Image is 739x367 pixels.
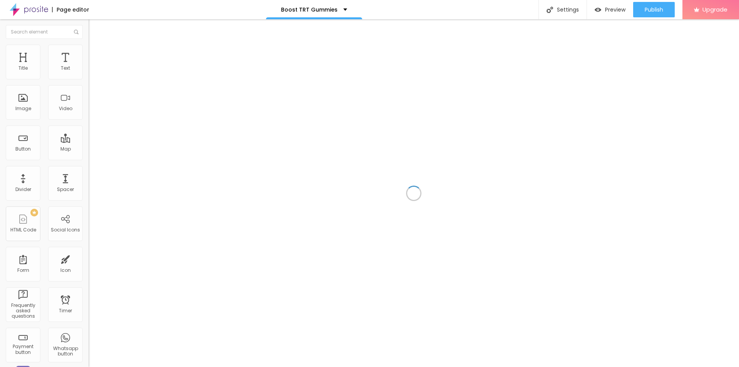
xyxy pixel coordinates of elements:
[60,268,71,273] div: Icon
[50,346,80,357] div: Whatsapp button
[51,227,80,233] div: Social Icons
[281,7,338,12] p: Boost TRT Gummies
[52,7,89,12] div: Page editor
[17,268,29,273] div: Form
[10,227,36,233] div: HTML Code
[60,146,71,152] div: Map
[61,65,70,71] div: Text
[595,7,601,13] img: view-1.svg
[15,106,31,111] div: Image
[59,106,72,111] div: Video
[547,7,553,13] img: Icone
[18,65,28,71] div: Title
[8,344,38,355] div: Payment button
[633,2,675,17] button: Publish
[57,187,74,192] div: Spacer
[587,2,633,17] button: Preview
[59,308,72,313] div: Timer
[15,187,31,192] div: Divider
[645,7,663,13] span: Publish
[702,6,727,13] span: Upgrade
[8,303,38,319] div: Frequently asked questions
[15,146,31,152] div: Button
[605,7,625,13] span: Preview
[6,25,83,39] input: Search element
[74,30,79,34] img: Icone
